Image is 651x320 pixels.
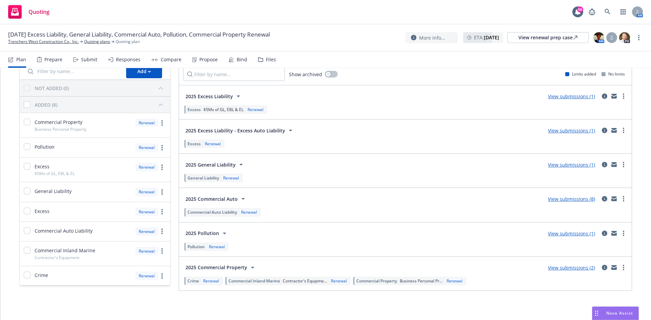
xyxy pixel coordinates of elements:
[619,263,628,272] a: more
[208,244,226,250] div: Renewal
[158,208,166,216] a: more
[202,278,220,284] div: Renewal
[203,107,243,112] span: $5Mx of GL, EBL & EL
[135,272,158,280] div: Renewal
[619,195,628,203] a: more
[35,272,48,279] span: Crime
[158,272,166,280] a: more
[507,32,589,43] a: View renewal prep case
[188,244,205,250] span: Pollution
[222,175,240,181] div: Renewal
[610,126,618,134] a: mail
[246,107,265,112] div: Renewal
[445,278,464,284] div: Renewal
[484,34,499,41] strong: [DATE]
[619,92,628,100] a: more
[600,229,609,237] a: circleInformation
[35,208,50,215] span: Excess
[619,32,630,43] img: photo
[592,307,601,320] div: Drag to move
[158,119,166,127] a: more
[35,163,50,170] span: Excess
[610,195,618,203] a: mail
[610,92,618,100] a: mail
[183,158,248,171] button: 2025 General Liability
[137,65,151,78] div: Add
[548,127,595,134] a: View submissions (1)
[116,39,140,45] span: Quoting plan
[185,93,233,100] span: 2025 Excess Liability
[126,65,162,78] button: Add
[600,92,609,100] a: circleInformation
[185,230,219,237] span: 2025 Pollution
[81,57,97,62] div: Submit
[600,195,609,203] a: circleInformation
[135,208,158,216] div: Renewal
[400,278,442,284] span: Business Personal Pr...
[199,57,218,62] div: Propose
[135,119,158,127] div: Renewal
[161,57,181,62] div: Compare
[35,85,69,92] div: NOT ADDED (0)
[35,171,75,176] span: $5Mx of GL, EBL & EL
[203,141,222,147] div: Renewal
[548,93,595,100] a: View submissions (1)
[158,163,166,171] a: more
[600,263,609,272] a: circleInformation
[35,119,82,126] span: Commercial Property
[135,163,158,171] div: Renewal
[289,71,322,78] span: Show archived
[135,143,158,152] div: Renewal
[419,34,445,41] span: More info...
[606,310,633,316] span: Nova Assist
[610,229,618,237] a: mail
[283,278,327,284] span: Contractor's Equipme...
[601,5,614,19] a: Search
[84,39,110,45] a: Quoting plans
[5,2,52,21] a: Quoting
[635,34,643,42] a: more
[548,196,595,202] a: View submissions (8)
[356,278,397,284] span: Commercial Property
[518,33,577,43] div: View renewal prep case
[185,127,285,134] span: 2025 Excess Liability - Excess Auto Liability
[158,144,166,152] a: more
[188,141,201,147] span: Excess
[237,57,247,62] div: Bind
[610,263,618,272] a: mail
[16,57,26,62] div: Plan
[548,264,595,271] a: View submissions (2)
[35,101,57,108] div: ADDED (8)
[135,227,158,236] div: Renewal
[183,261,259,274] button: 2025 Commercial Property
[158,188,166,196] a: more
[183,192,250,206] button: 2025 Commercial Auto
[593,32,604,43] img: photo
[406,32,458,43] button: More info...
[548,230,595,237] a: View submissions (1)
[35,188,72,195] span: General Liability
[619,229,628,237] a: more
[188,107,201,112] span: Excess
[565,71,596,77] div: Limits added
[44,57,62,62] div: Prepare
[183,227,231,240] button: 2025 Pollution
[600,161,609,169] a: circleInformation
[188,278,199,284] span: Crime
[229,278,280,284] span: Commercial Inland Marine
[185,264,247,271] span: 2025 Commercial Property
[116,57,140,62] div: Responses
[183,124,297,137] button: 2025 Excess Liability - Excess Auto Liability
[266,57,276,62] div: Files
[158,227,166,235] a: more
[610,161,618,169] a: mail
[185,161,236,168] span: 2025 General Liability
[474,34,499,41] span: ETA :
[135,247,158,255] div: Renewal
[548,162,595,168] a: View submissions (1)
[35,126,86,132] span: Business Personal Property
[24,65,122,78] input: Filter by name...
[28,9,50,15] span: Quoting
[35,247,95,254] span: Commercial Inland Marine
[619,161,628,169] a: more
